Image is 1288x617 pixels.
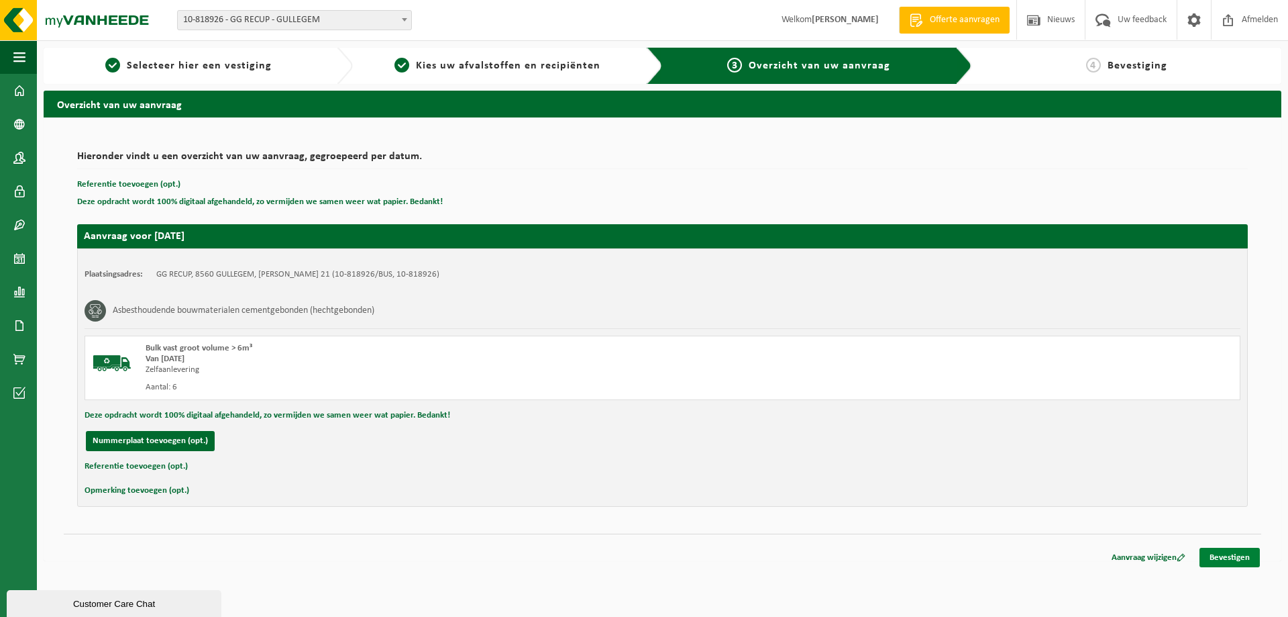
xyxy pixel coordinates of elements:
span: 10-818926 - GG RECUP - GULLEGEM [177,10,412,30]
h2: Overzicht van uw aanvraag [44,91,1281,117]
a: 2Kies uw afvalstoffen en recipiënten [360,58,635,74]
span: Overzicht van uw aanvraag [749,60,890,71]
span: Bevestiging [1108,60,1167,71]
div: Aantal: 6 [146,382,716,393]
button: Nummerplaat toevoegen (opt.) [86,431,215,451]
img: BL-SO-LV.png [92,343,132,383]
td: GG RECUP, 8560 GULLEGEM, [PERSON_NAME] 21 (10-818926/BUS, 10-818926) [156,269,439,280]
button: Referentie toevoegen (opt.) [85,458,188,475]
a: Bevestigen [1199,548,1260,567]
span: 2 [394,58,409,73]
span: Offerte aanvragen [926,13,1003,27]
span: 1 [105,58,120,73]
strong: Plaatsingsadres: [85,270,143,279]
strong: [PERSON_NAME] [812,15,879,25]
div: Zelfaanlevering [146,365,716,375]
button: Deze opdracht wordt 100% digitaal afgehandeld, zo vermijden we samen weer wat papier. Bedankt! [77,193,443,211]
button: Deze opdracht wordt 100% digitaal afgehandeld, zo vermijden we samen weer wat papier. Bedankt! [85,407,450,424]
span: Bulk vast groot volume > 6m³ [146,344,252,352]
h2: Hieronder vindt u een overzicht van uw aanvraag, gegroepeerd per datum. [77,151,1248,169]
span: Selecteer hier een vestiging [127,60,272,71]
iframe: chat widget [7,587,224,617]
strong: Aanvraag voor [DATE] [84,231,184,242]
span: 4 [1086,58,1101,73]
span: 3 [727,58,742,73]
a: 1Selecteer hier een vestiging [50,58,326,74]
strong: Van [DATE] [146,354,184,363]
span: 10-818926 - GG RECUP - GULLEGEM [178,11,411,30]
span: Kies uw afvalstoffen en recipiënten [416,60,600,71]
button: Referentie toevoegen (opt.) [77,176,180,193]
h3: Asbesthoudende bouwmaterialen cementgebonden (hechtgebonden) [113,300,374,322]
button: Opmerking toevoegen (opt.) [85,482,189,500]
a: Aanvraag wijzigen [1102,548,1195,567]
a: Offerte aanvragen [899,7,1010,34]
